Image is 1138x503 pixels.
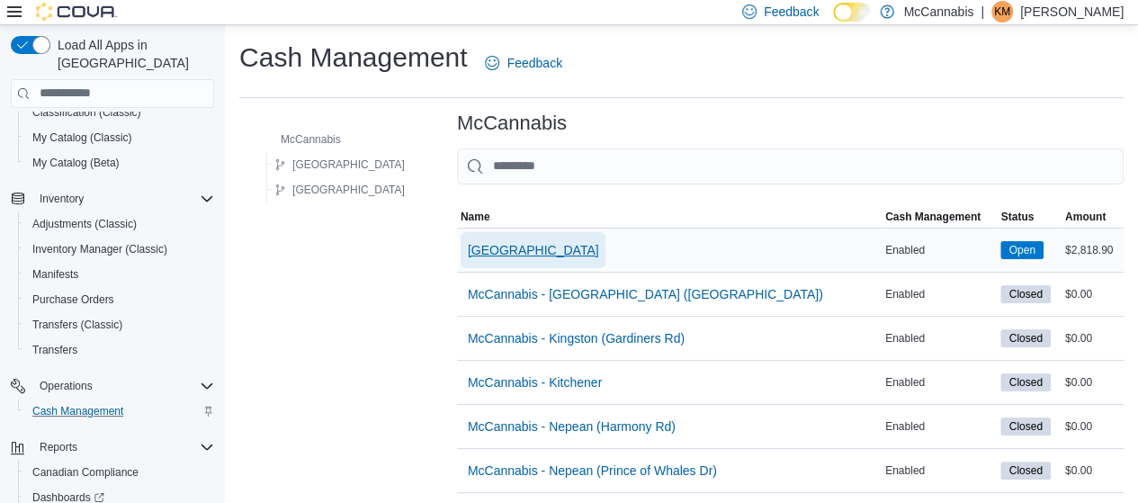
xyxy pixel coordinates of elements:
div: Enabled [882,372,998,393]
input: Dark Mode [833,3,871,22]
span: Inventory Manager (Classic) [25,238,214,260]
span: Transfers (Classic) [32,318,122,332]
img: Cova [36,3,117,21]
span: Cash Management [25,400,214,422]
span: [GEOGRAPHIC_DATA] [292,157,405,172]
button: McCannabis - Nepean (Prince of Whales Dr) [461,453,724,489]
span: Closed [1000,418,1050,436]
span: McCannabis - Kitchener [468,373,602,391]
a: Adjustments (Classic) [25,213,144,235]
a: Classification (Classic) [25,102,148,123]
button: Adjustments (Classic) [18,211,221,237]
button: Cash Management [882,206,998,228]
span: Open [1000,241,1043,259]
button: Operations [32,375,100,397]
span: [GEOGRAPHIC_DATA] [468,241,599,259]
span: Transfers [32,343,77,357]
a: Manifests [25,264,85,285]
span: Operations [32,375,214,397]
span: Adjustments (Classic) [32,217,137,231]
span: Feedback [764,3,819,21]
span: McCannabis - Nepean (Harmony Rd) [468,418,676,436]
span: Manifests [25,264,214,285]
div: Kaylee McAllister [991,1,1013,22]
span: McCannabis - Nepean (Prince of Whales Dr) [468,462,717,480]
span: Closed [1000,329,1050,347]
button: Inventory [4,186,221,211]
a: Feedback [478,45,569,81]
span: Classification (Classic) [32,105,141,120]
button: McCannabis - Kingston (Gardiners Rd) [461,320,692,356]
div: $0.00 [1062,460,1124,481]
button: McCannabis [255,129,348,150]
span: Manifests [32,267,78,282]
span: Closed [1000,285,1050,303]
a: Transfers [25,339,85,361]
span: Classification (Classic) [25,102,214,123]
span: Cash Management [885,210,981,224]
span: Closed [1000,462,1050,480]
button: Name [457,206,882,228]
div: Enabled [882,283,998,305]
p: McCannabis [903,1,973,22]
div: $0.00 [1062,372,1124,393]
button: Canadian Compliance [18,460,221,485]
div: $0.00 [1062,283,1124,305]
div: $2,818.90 [1062,239,1124,261]
span: Feedback [506,54,561,72]
span: Canadian Compliance [25,462,214,483]
span: Amount [1065,210,1106,224]
span: KM [994,1,1010,22]
div: Enabled [882,416,998,437]
span: My Catalog (Classic) [32,130,132,145]
span: Transfers [25,339,214,361]
span: Inventory Manager (Classic) [32,242,167,256]
button: Status [997,206,1061,228]
span: Adjustments (Classic) [25,213,214,235]
div: Enabled [882,328,998,349]
button: My Catalog (Classic) [18,125,221,150]
a: Canadian Compliance [25,462,146,483]
button: Manifests [18,262,221,287]
p: [PERSON_NAME] [1020,1,1124,22]
span: My Catalog (Classic) [25,127,214,148]
span: McCannabis - Kingston (Gardiners Rd) [468,329,685,347]
span: Closed [1008,286,1042,302]
a: My Catalog (Beta) [25,152,127,174]
span: Inventory [32,188,214,210]
input: This is a search bar. As you type, the results lower in the page will automatically filter. [457,148,1124,184]
span: McCannabis - [GEOGRAPHIC_DATA] ([GEOGRAPHIC_DATA]) [468,285,823,303]
button: McCannabis - [GEOGRAPHIC_DATA] ([GEOGRAPHIC_DATA]) [461,276,830,312]
span: Closed [1008,418,1042,435]
span: Inventory [40,192,84,206]
span: Open [1008,242,1035,258]
h3: McCannabis [457,112,567,134]
span: Name [461,210,490,224]
a: My Catalog (Classic) [25,127,139,148]
span: My Catalog (Beta) [25,152,214,174]
button: Transfers (Classic) [18,312,221,337]
span: Closed [1008,330,1042,346]
span: My Catalog (Beta) [32,156,120,170]
span: Status [1000,210,1034,224]
span: [GEOGRAPHIC_DATA] [292,183,405,197]
span: Cash Management [32,404,123,418]
div: Enabled [882,239,998,261]
button: [GEOGRAPHIC_DATA] [461,232,606,268]
span: Operations [40,379,93,393]
button: Reports [4,435,221,460]
button: Reports [32,436,85,458]
a: Inventory Manager (Classic) [25,238,175,260]
span: McCannabis [281,132,341,147]
button: Cash Management [18,399,221,424]
button: Inventory Manager (Classic) [18,237,221,262]
a: Transfers (Classic) [25,314,130,336]
span: Purchase Orders [32,292,114,307]
span: Reports [40,440,77,454]
button: Purchase Orders [18,287,221,312]
button: Amount [1062,206,1124,228]
button: [GEOGRAPHIC_DATA] [267,179,412,201]
button: Operations [4,373,221,399]
div: Enabled [882,460,998,481]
